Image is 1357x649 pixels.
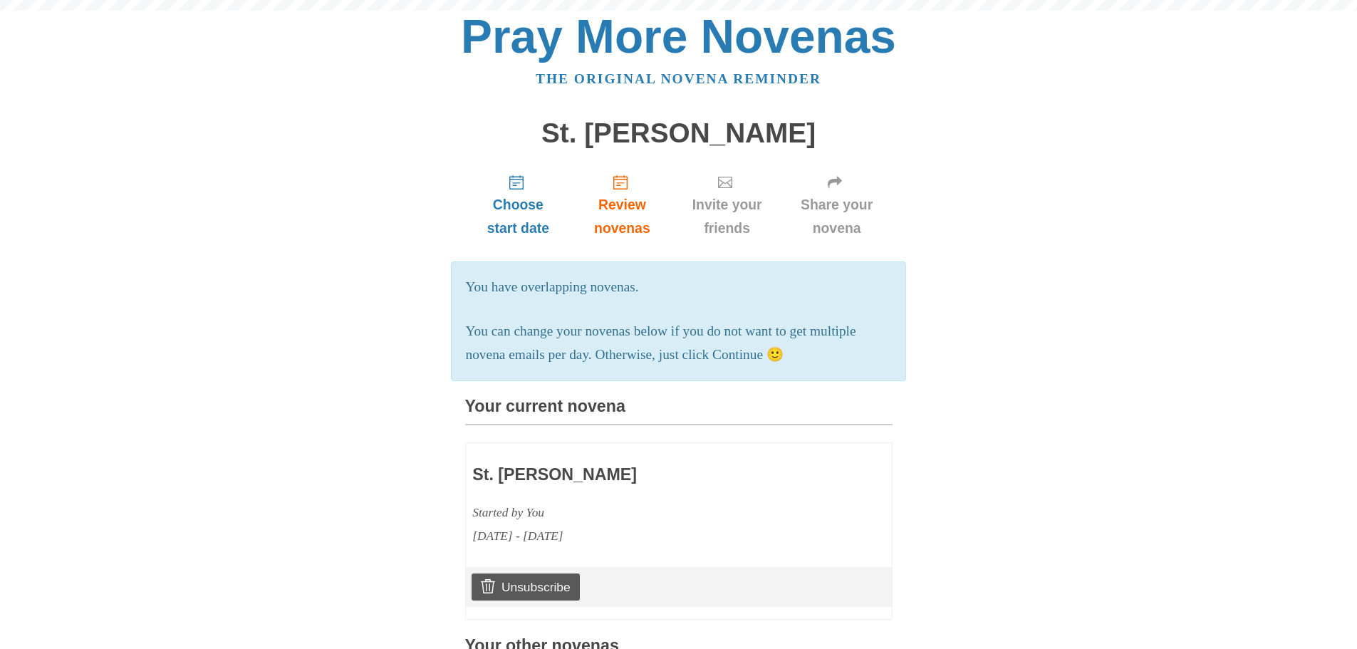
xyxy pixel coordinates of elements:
[586,193,658,240] span: Review novenas
[466,276,892,299] p: You have overlapping novenas.
[687,193,767,240] span: Invite your friends
[472,501,801,524] div: Started by You
[465,162,572,247] a: Choose start date
[781,162,893,247] a: Share your novena
[472,466,801,484] h3: St. [PERSON_NAME]
[461,10,896,63] a: Pray More Novenas
[479,193,558,240] span: Choose start date
[466,320,892,367] p: You can change your novenas below if you do not want to get multiple novena emails per day. Other...
[796,193,878,240] span: Share your novena
[536,71,821,86] a: The original novena reminder
[465,398,893,425] h3: Your current novena
[571,162,672,247] a: Review novenas
[472,573,579,601] a: Unsubscribe
[472,524,801,548] div: [DATE] - [DATE]
[673,162,781,247] a: Invite your friends
[465,118,893,149] h1: St. [PERSON_NAME]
